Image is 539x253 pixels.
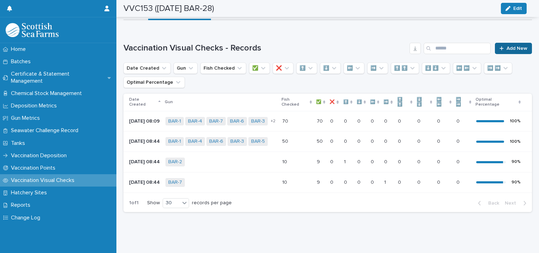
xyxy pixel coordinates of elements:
[510,119,521,124] div: 100 %
[417,96,428,109] p: ⬇️ ⬇️
[8,58,36,65] p: Batches
[357,98,362,106] p: ⬇️
[502,200,532,206] button: Next
[8,71,108,84] p: Certificate & Statement Management
[123,152,532,172] tr: [DATE] 08:44BAR-2 1010 99 00 11 00 00 00 00 00 00 00 90%
[123,4,214,14] h2: VVC153 ([DATE] BAR-28)
[330,117,335,124] p: 0
[343,98,349,106] p: ⬆️
[296,63,317,74] button: ⬆️
[8,214,46,221] p: Change Log
[129,139,160,145] p: [DATE] 08:44
[422,63,450,74] button: ⬇️ ⬇️
[357,137,362,145] p: 0
[168,139,181,145] a: BAR-1
[357,158,362,165] p: 0
[384,178,387,186] p: 1
[8,189,53,196] p: Hatchery Sites
[398,158,402,165] p: 0
[317,178,321,186] p: 9
[511,180,521,185] div: 90 %
[357,178,362,186] p: 0
[123,194,144,212] p: 1 of 1
[344,117,349,124] p: 0
[397,96,408,109] p: ⬆️ ⬆️
[123,77,185,88] button: Optimal Percentage
[129,96,157,109] p: Date Created
[398,137,402,145] p: 0
[398,117,402,124] p: 0
[123,131,532,152] tr: [DATE] 08:44BAR-1 BAR-4 BAR-6 BAR-3 BAR-5 5050 5050 00 00 00 00 00 00 00 00 00 100%
[168,180,182,186] a: BAR-7
[209,139,223,145] a: BAR-6
[344,63,364,74] button: ⬅️
[417,137,422,145] p: 0
[330,158,335,165] p: 0
[174,63,198,74] button: Gun
[230,139,244,145] a: BAR-3
[123,43,407,53] h1: Vaccination Visual Checks - Records
[437,178,442,186] p: 0
[165,98,173,106] p: Gun
[251,139,265,145] a: BAR-5
[8,115,46,122] p: Gun Metrics
[271,119,275,123] span: + 2
[371,117,375,124] p: 0
[129,180,160,186] p: [DATE] 08:44
[329,98,335,106] p: ❌
[200,63,246,74] button: Fish Checked
[330,137,335,145] p: 0
[370,98,375,106] p: ⬅️
[317,158,321,165] p: 9
[501,3,527,14] button: Edit
[8,202,36,208] p: Reports
[476,96,517,109] p: Optimal Percentage
[456,137,461,145] p: 0
[357,117,362,124] p: 0
[371,137,375,145] p: 0
[251,118,265,124] a: BAR-3
[129,159,160,165] p: [DATE] 08:44
[383,98,389,106] p: ➡️
[147,200,160,206] p: Show
[249,63,270,74] button: ✅
[424,43,491,54] input: Search
[8,102,62,109] p: Deposition Metrics
[417,178,422,186] p: 0
[209,118,223,124] a: BAR-7
[282,117,290,124] p: 70
[129,118,160,124] p: [DATE] 08:09
[330,178,335,186] p: 0
[163,199,180,207] div: 30
[8,140,31,147] p: Tanks
[472,200,502,206] button: Back
[317,117,324,124] p: 70
[495,43,532,54] a: Add New
[316,98,321,106] p: ✅
[437,117,442,124] p: 0
[317,137,324,145] p: 50
[8,90,87,97] p: Chemical Stock Management
[6,23,59,37] img: uOABhIYSsOPhGJQdTwEw
[281,96,308,109] p: Fish Checked
[456,117,461,124] p: 0
[391,63,419,74] button: ⬆️ ⬆️
[282,178,289,186] p: 10
[437,158,442,165] p: 0
[484,63,512,74] button: ➡️ ➡️
[282,137,290,145] p: 50
[188,139,202,145] a: BAR-4
[510,139,521,144] div: 100 %
[371,178,375,186] p: 0
[384,137,389,145] p: 0
[230,118,244,124] a: BAR-6
[8,152,72,159] p: Vaccination Deposition
[123,172,532,193] tr: [DATE] 08:44BAR-7 1010 99 00 00 00 00 11 00 00 00 00 90%
[123,111,532,131] tr: [DATE] 08:09BAR-1 BAR-4 BAR-7 BAR-6 BAR-3 +27070 7070 00 00 00 00 00 00 00 00 00 100%
[507,46,527,51] span: Add New
[511,159,521,164] div: 90 %
[282,158,289,165] p: 10
[367,63,388,74] button: ➡️
[273,63,293,74] button: ❌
